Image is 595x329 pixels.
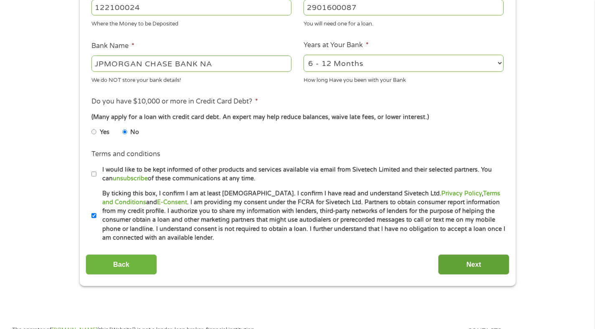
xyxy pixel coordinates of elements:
[86,254,157,275] input: Back
[157,199,187,206] a: E-Consent
[96,189,506,243] label: By ticking this box, I confirm I am at least [DEMOGRAPHIC_DATA]. I confirm I have read and unders...
[304,73,504,84] div: How long Have you been with your Bank
[91,97,258,106] label: Do you have $10,000 or more in Credit Card Debt?
[91,73,291,84] div: We do NOT store your bank details!
[441,190,482,197] a: Privacy Policy
[96,165,506,183] label: I would like to be kept informed of other products and services available via email from Sivetech...
[130,128,139,137] label: No
[91,113,503,122] div: (Many apply for a loan with credit card debt. An expert may help reduce balances, waive late fees...
[113,175,148,182] a: unsubscribe
[304,17,504,28] div: You will need one for a loan.
[102,190,500,206] a: Terms and Conditions
[91,150,160,159] label: Terms and conditions
[91,17,291,28] div: Where the Money to be Deposited
[91,42,134,51] label: Bank Name
[100,128,109,137] label: Yes
[438,254,509,275] input: Next
[304,41,369,50] label: Years at Your Bank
